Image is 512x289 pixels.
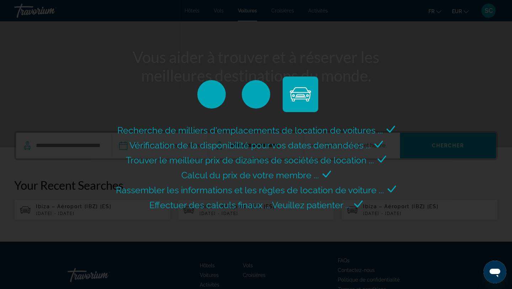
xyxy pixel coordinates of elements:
[117,125,383,136] span: Recherche de milliers d'emplacements de location de voitures ...
[149,200,351,210] span: Effectuer des calculs finaux ... Veuillez patienter ...
[129,140,371,151] span: Vérification de la disponibilité pour vos dates demandées ...
[181,170,319,180] span: Calcul du prix de votre membre ...
[116,185,384,195] span: Rassembler les informations et les règles de location de voiture ...
[126,155,374,165] span: Trouver le meilleur prix de dizaines de sociétés de location ...
[484,261,506,283] iframe: Bouton de lancement de la fenêtre de messagerie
